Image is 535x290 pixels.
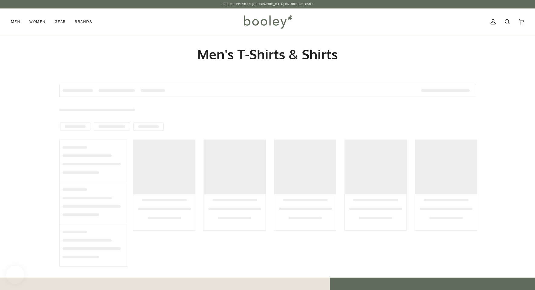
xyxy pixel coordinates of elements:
[50,8,70,35] a: Gear
[75,19,92,25] span: Brands
[241,13,294,31] img: Booley
[55,19,66,25] span: Gear
[222,2,314,7] p: Free Shipping in [GEOGRAPHIC_DATA] on Orders €50+
[29,19,45,25] span: Women
[11,19,20,25] span: Men
[6,266,24,284] iframe: Button to open loyalty program pop-up
[70,8,97,35] a: Brands
[11,8,25,35] a: Men
[25,8,50,35] a: Women
[59,46,476,63] h1: Men's T-Shirts & Shirts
